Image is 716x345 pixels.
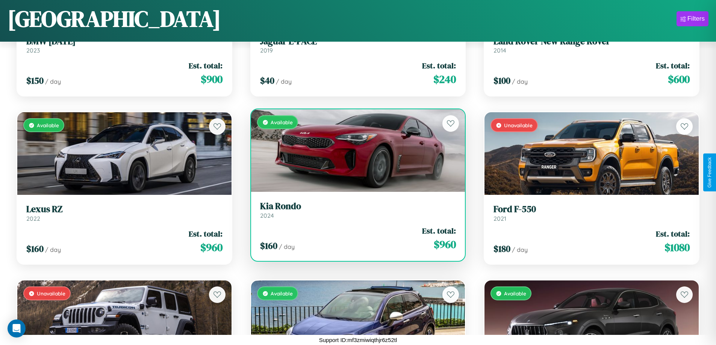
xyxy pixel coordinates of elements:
[45,78,61,85] span: / day
[493,215,506,222] span: 2021
[189,60,223,71] span: Est. total:
[26,215,40,222] span: 2022
[493,204,690,215] h3: Ford F-550
[279,243,295,250] span: / day
[493,204,690,222] a: Ford F-5502021
[504,290,526,297] span: Available
[276,78,292,85] span: / day
[260,36,456,54] a: Jaguar E-PACE2019
[434,237,456,252] span: $ 960
[26,204,223,215] h3: Lexus RZ
[271,290,293,297] span: Available
[656,60,690,71] span: Est. total:
[200,240,223,255] span: $ 960
[319,335,397,345] p: Support ID: mf3zmiwiqthjr6z52tl
[493,74,510,87] span: $ 100
[201,72,223,87] span: $ 900
[707,157,712,188] div: Give Feedback
[493,36,690,47] h3: Land Rover New Range Rover
[26,47,40,54] span: 2023
[271,119,293,125] span: Available
[260,212,274,219] span: 2024
[8,3,221,34] h1: [GEOGRAPHIC_DATA]
[26,74,44,87] span: $ 150
[260,74,274,87] span: $ 40
[422,60,456,71] span: Est. total:
[260,47,273,54] span: 2019
[677,11,708,26] button: Filters
[656,228,690,239] span: Est. total:
[422,225,456,236] span: Est. total:
[687,15,705,23] div: Filters
[8,319,26,337] div: Open Intercom Messenger
[665,240,690,255] span: $ 1080
[504,122,533,128] span: Unavailable
[512,246,528,253] span: / day
[26,36,223,54] a: BMW [DATE]2023
[45,246,61,253] span: / day
[260,240,277,252] span: $ 160
[433,72,456,87] span: $ 240
[668,72,690,87] span: $ 600
[37,122,59,128] span: Available
[493,243,510,255] span: $ 180
[37,290,65,297] span: Unavailable
[26,204,223,222] a: Lexus RZ2022
[493,47,506,54] span: 2014
[493,36,690,54] a: Land Rover New Range Rover2014
[260,201,456,212] h3: Kia Rondo
[512,78,528,85] span: / day
[260,201,456,219] a: Kia Rondo2024
[26,243,44,255] span: $ 160
[189,228,223,239] span: Est. total:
